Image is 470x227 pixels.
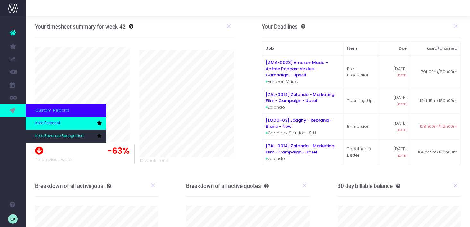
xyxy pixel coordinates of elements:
td: Zalando [262,88,344,114]
span: Koto Forecast [35,120,60,126]
td: Amazon Music [262,56,344,88]
td: Immersion [344,114,378,139]
span: [DATE] [397,153,407,158]
td: Codebay Solutions SLU [262,114,344,139]
span: 128h00m/112h00m [420,123,457,130]
td: Pre-Production [344,56,378,88]
a: [ZAL-0014] Zalando - Marketing Film - Campaign - Upsell [266,143,334,155]
img: images/default_profile_image.png [8,214,18,224]
span: 166h45m/180h00m [418,149,457,155]
a: [AMA-0023] Amazon Music – Adfree Podcast sizzles – Campaign – Upsell [266,59,328,78]
a: Koto Forecast [26,117,106,130]
a: [ZAL-0014] Zalando - Marketing Film - Campaign - Upsell [266,92,334,104]
td: [DATE] [378,139,410,165]
td: Together is Better [344,139,378,165]
td: Codebay Solutions SLU [262,165,344,191]
span: -63% [107,145,130,157]
td: Zalando [262,139,344,165]
h3: 30 day billable balance [338,183,400,189]
td: [DATE] [378,114,410,139]
span: To previous week [35,156,72,163]
a: [LODG-03] Lodgify - Rebrand - Brand - New [266,117,332,130]
span: 79h00m/80h00m [421,69,457,75]
span: Custom Reports [35,107,69,114]
th: Due: activate to sort column ascending [378,42,410,55]
h3: Breakdown of all active quotes [186,183,269,189]
span: [DATE] [397,102,407,107]
h3: Your timesheet summary for week 42 [35,23,126,30]
h3: Breakdown of all active jobs [35,183,111,189]
td: [DATE] [378,88,410,114]
span: [DATE] [397,128,407,132]
th: Job: activate to sort column ascending [262,42,344,55]
span: Koto Revenue Recognition [35,133,84,139]
th: Item: activate to sort column ascending [344,42,378,55]
span: 10 week trend [140,157,168,164]
td: [DATE] [378,165,410,191]
a: Koto Revenue Recognition [26,130,106,143]
th: used/planned: activate to sort column ascending [410,42,460,55]
h3: Your Deadlines [262,23,305,30]
span: 124h15m/160h00m [420,98,457,104]
td: [DATE] [378,56,410,88]
span: [DATE] [397,73,407,78]
td: Teaming Up [344,88,378,114]
td: Strategy [344,165,378,191]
